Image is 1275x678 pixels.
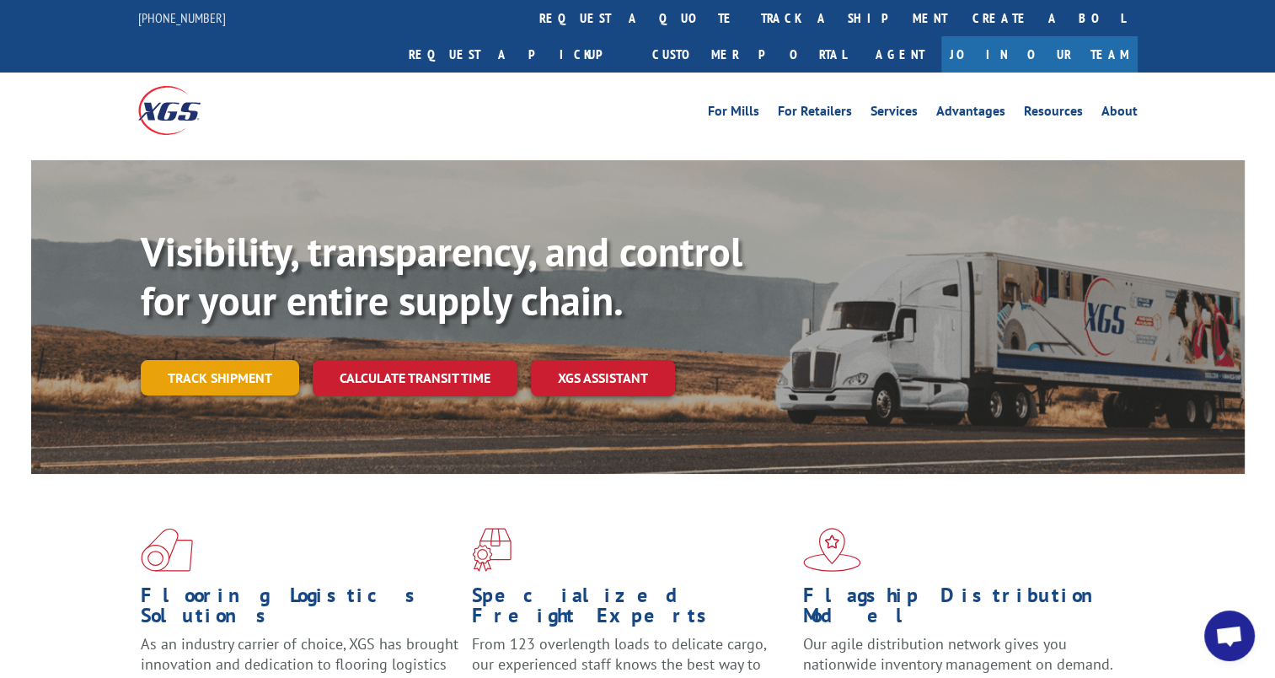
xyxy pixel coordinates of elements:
h1: Flooring Logistics Solutions [141,585,459,634]
a: XGS ASSISTANT [531,360,675,396]
img: xgs-icon-total-supply-chain-intelligence-red [141,528,193,572]
h1: Flagship Distribution Model [803,585,1122,634]
a: About [1101,105,1138,123]
img: xgs-icon-flagship-distribution-model-red [803,528,861,572]
span: Our agile distribution network gives you nationwide inventory management on demand. [803,634,1113,674]
a: Services [871,105,918,123]
a: [PHONE_NUMBER] [138,9,226,26]
h1: Specialized Freight Experts [472,585,790,634]
b: Visibility, transparency, and control for your entire supply chain. [141,225,742,326]
a: For Mills [708,105,759,123]
a: Track shipment [141,360,299,395]
a: Agent [859,36,941,73]
a: Customer Portal [640,36,859,73]
a: For Retailers [778,105,852,123]
a: Join Our Team [941,36,1138,73]
img: xgs-icon-focused-on-flooring-red [472,528,512,572]
a: Resources [1024,105,1083,123]
a: Request a pickup [396,36,640,73]
a: Open chat [1204,611,1255,661]
a: Calculate transit time [313,360,517,396]
a: Advantages [936,105,1005,123]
